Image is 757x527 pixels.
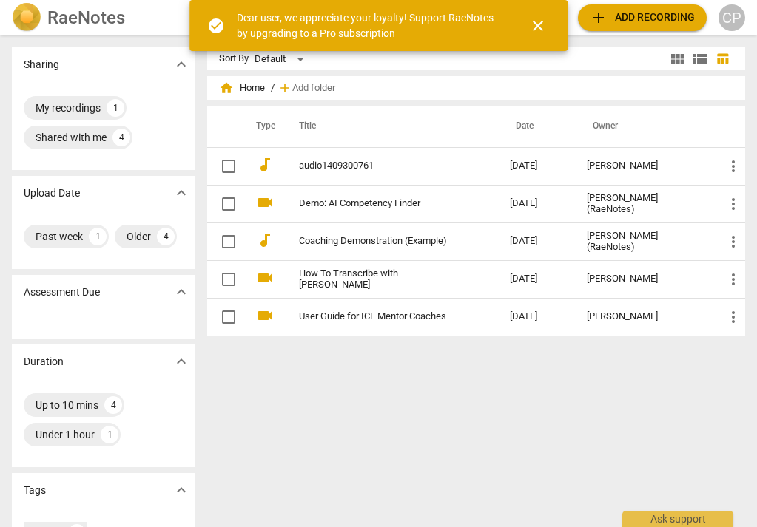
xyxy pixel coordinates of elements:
button: Show more [170,479,192,501]
a: Demo: AI Competency Finder [299,198,457,209]
div: [PERSON_NAME] (RaeNotes) [587,193,701,215]
div: [PERSON_NAME] [587,273,701,285]
span: audiotrack [256,231,274,249]
button: Upload [578,4,707,31]
div: 1 [107,99,124,117]
span: Add folder [292,83,335,94]
span: view_list [691,50,709,68]
img: Logo [12,3,41,33]
button: CP [719,4,745,31]
div: 4 [104,396,122,414]
span: audiotrack [256,156,274,174]
button: Show more [170,350,192,373]
span: / [271,83,275,94]
p: Upload Date [24,186,80,201]
th: Title [281,106,498,147]
td: [DATE] [498,185,575,222]
span: expand_more [172,353,190,370]
div: [PERSON_NAME] [587,160,701,171]
th: Date [498,106,575,147]
button: Tile view [667,48,689,70]
div: Past week [36,229,83,244]
a: LogoRaeNotes [12,3,192,33]
span: videocam [256,269,274,287]
th: Owner [575,106,713,147]
p: Sharing [24,57,59,72]
button: Show more [170,182,192,204]
th: Type [244,106,281,147]
span: home [219,81,234,95]
div: 4 [112,129,130,146]
span: videocam [256,194,274,211]
span: expand_more [172,184,190,202]
td: [DATE] [498,260,575,298]
td: [DATE] [498,298,575,336]
button: Close [520,8,556,44]
a: audio1409300761 [299,160,457,171]
span: expand_more [172,481,190,499]
span: more_vert [724,271,742,288]
div: Shared with me [36,130,107,145]
td: [DATE] [498,147,575,185]
span: close [529,17,547,35]
div: 1 [101,426,118,443]
span: add [277,81,292,95]
p: Tags [24,483,46,498]
div: Sort By [219,53,249,64]
div: 1 [89,228,107,245]
div: Default [255,47,309,71]
div: Under 1 hour [36,427,95,442]
span: Add recording [590,9,695,27]
div: Ask support [622,511,733,527]
span: add [590,9,608,27]
button: List view [689,48,711,70]
div: Dear user, we appreciate your loyalty! Support RaeNotes by upgrading to a [237,10,503,41]
div: My recordings [36,101,101,115]
span: check_circle [207,17,225,35]
span: more_vert [724,308,742,326]
div: [PERSON_NAME] (RaeNotes) [587,231,701,253]
span: more_vert [724,157,742,175]
a: User Guide for ICF Mentor Coaches [299,311,457,322]
div: Older [127,229,151,244]
span: view_module [669,50,687,68]
h2: RaeNotes [47,7,125,28]
a: Pro subscription [320,27,395,39]
button: Show more [170,53,192,75]
span: table_chart [716,52,730,66]
td: [DATE] [498,222,575,260]
div: 4 [157,228,175,245]
div: [PERSON_NAME] [587,311,701,322]
button: Table view [711,48,733,70]
div: Up to 10 mins [36,398,98,412]
p: Duration [24,354,64,370]
span: expand_more [172,283,190,301]
span: more_vert [724,195,742,213]
span: expand_more [172,55,190,73]
a: Coaching Demonstration (Example) [299,236,457,247]
span: Home [219,81,265,95]
span: videocam [256,307,274,324]
span: more_vert [724,233,742,251]
a: How To Transcribe with [PERSON_NAME] [299,268,457,290]
button: Show more [170,281,192,303]
p: Assessment Due [24,285,100,300]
